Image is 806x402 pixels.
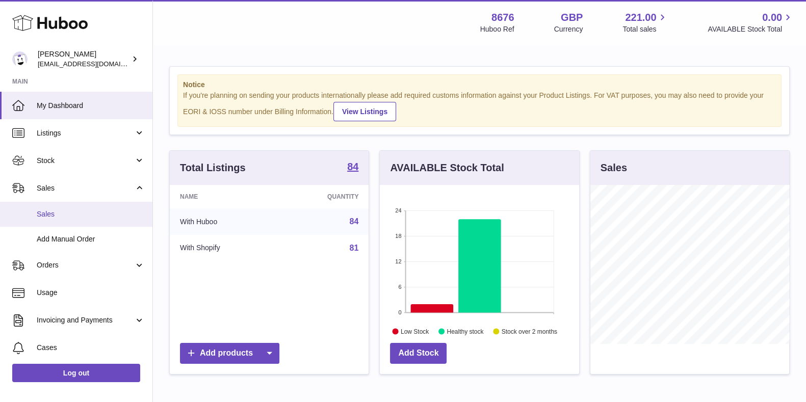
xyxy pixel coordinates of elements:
[762,11,782,24] span: 0.00
[390,343,447,364] a: Add Stock
[183,80,776,90] strong: Notice
[38,49,129,69] div: [PERSON_NAME]
[180,161,246,175] h3: Total Listings
[447,328,484,335] text: Healthy stock
[399,284,402,290] text: 6
[37,288,145,298] span: Usage
[37,315,134,325] span: Invoicing and Payments
[12,364,140,382] a: Log out
[396,207,402,213] text: 24
[622,11,668,34] a: 221.00 Total sales
[708,24,794,34] span: AVAILABLE Stock Total
[37,183,134,193] span: Sales
[396,233,402,239] text: 18
[401,328,429,335] text: Low Stock
[625,11,656,24] span: 221.00
[170,185,277,208] th: Name
[396,258,402,264] text: 12
[37,101,145,111] span: My Dashboard
[502,328,557,335] text: Stock over 2 months
[333,102,396,121] a: View Listings
[12,51,28,67] img: hello@inoby.co.uk
[37,128,134,138] span: Listings
[622,24,668,34] span: Total sales
[399,309,402,315] text: 0
[708,11,794,34] a: 0.00 AVAILABLE Stock Total
[170,235,277,261] td: With Shopify
[491,11,514,24] strong: 8676
[350,217,359,226] a: 84
[561,11,583,24] strong: GBP
[277,185,369,208] th: Quantity
[37,209,145,219] span: Sales
[37,343,145,353] span: Cases
[347,162,358,172] strong: 84
[480,24,514,34] div: Huboo Ref
[180,343,279,364] a: Add products
[601,161,627,175] h3: Sales
[347,162,358,174] a: 84
[37,156,134,166] span: Stock
[170,208,277,235] td: With Huboo
[38,60,150,68] span: [EMAIL_ADDRESS][DOMAIN_NAME]
[390,161,504,175] h3: AVAILABLE Stock Total
[37,260,134,270] span: Orders
[37,234,145,244] span: Add Manual Order
[183,91,776,121] div: If you're planning on sending your products internationally please add required customs informati...
[350,244,359,252] a: 81
[554,24,583,34] div: Currency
